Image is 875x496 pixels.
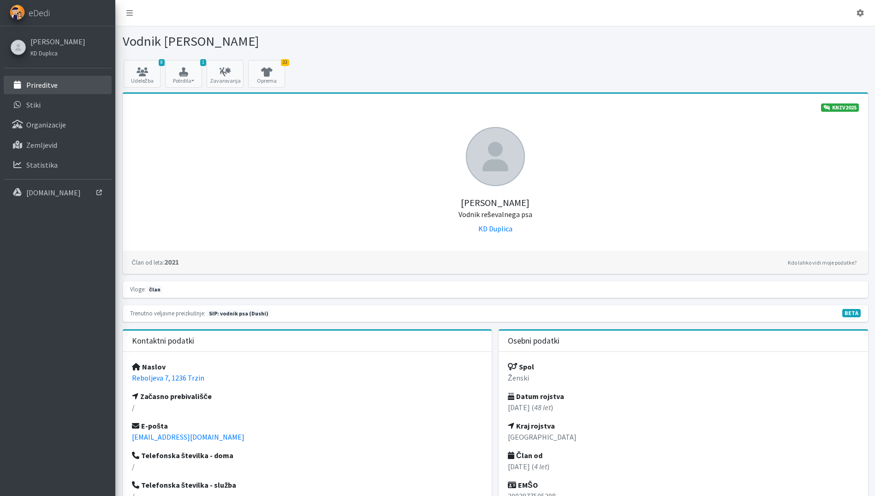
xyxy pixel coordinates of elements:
[4,136,112,154] a: Zemljevid
[132,186,859,219] h5: [PERSON_NAME]
[132,480,237,490] strong: Telefonska številka - služba
[4,96,112,114] a: Stiki
[207,309,271,318] span: Naslednja preizkušnja: pomlad 2026
[4,156,112,174] a: Statistika
[4,76,112,94] a: Prireditve
[508,336,560,346] h3: Osebni podatki
[26,120,66,129] p: Organizacije
[132,461,483,472] p: /
[30,49,58,57] small: KD Duplica
[508,461,859,472] p: [DATE] ( )
[508,451,542,460] strong: Član od
[147,285,163,294] span: član
[132,432,244,442] a: [EMAIL_ADDRESS][DOMAIN_NAME]
[165,60,202,88] button: 1 Potrdila
[842,309,861,317] span: V fazi razvoja
[132,451,234,460] strong: Telefonska številka - doma
[132,362,166,371] strong: Naslov
[786,257,859,268] a: Kdo lahko vidi moje podatke?
[478,224,512,233] a: KD Duplica
[4,183,112,202] a: [DOMAIN_NAME]
[534,462,547,471] em: 4 let
[200,59,206,66] span: 1
[508,480,538,490] strong: EMŠO
[508,421,555,430] strong: Kraj rojstva
[10,5,25,20] img: eDedi
[132,257,179,266] strong: 2021
[26,80,58,90] p: Prireditve
[26,140,57,150] p: Zemljevid
[159,59,165,66] span: 8
[26,188,81,197] p: [DOMAIN_NAME]
[123,33,492,49] h1: Vodnik [PERSON_NAME]
[29,6,50,20] span: eDedi
[124,60,161,88] a: 8 Udeležba
[132,373,204,382] a: Reboljeva 7, 1236 Trzin
[132,402,483,413] p: /
[508,431,859,442] p: [GEOGRAPHIC_DATA]
[534,403,551,412] em: 48 let
[508,372,859,383] p: Ženski
[132,336,194,346] h3: Kontaktni podatki
[26,100,41,109] p: Stiki
[458,210,532,219] small: Vodnik reševalnega psa
[508,392,564,401] strong: Datum rojstva
[130,285,146,293] small: Vloge:
[132,392,212,401] strong: Začasno prebivališče
[281,59,289,66] span: 23
[4,115,112,134] a: Organizacije
[30,36,85,47] a: [PERSON_NAME]
[821,103,859,112] a: KNZV2025
[132,421,168,430] strong: E-pošta
[130,309,205,317] small: Trenutno veljavne preizkušnje:
[132,259,164,266] small: Član od leta:
[207,60,244,88] a: Zavarovanja
[26,160,58,169] p: Statistika
[508,362,534,371] strong: Spol
[508,402,859,413] p: [DATE] ( )
[248,60,285,88] a: 23 Oprema
[30,47,85,58] a: KD Duplica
